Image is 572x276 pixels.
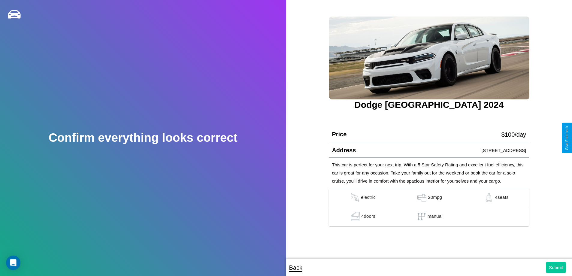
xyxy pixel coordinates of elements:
p: electric [361,193,376,202]
table: simple table [329,188,529,226]
p: This car is perfect for your next trip. With a 5 Star Safety Rating and excellent fuel efficiency... [332,161,526,185]
div: Give Feedback [565,126,569,150]
h4: Price [332,131,347,138]
h3: Dodge [GEOGRAPHIC_DATA] 2024 [329,100,529,110]
h4: Address [332,147,356,154]
div: Open Intercom Messenger [6,256,20,270]
p: 20 mpg [428,193,442,202]
img: gas [349,193,361,202]
button: Submit [546,262,566,273]
p: 4 seats [495,193,508,202]
p: $ 100 /day [501,129,526,140]
img: gas [483,193,495,202]
p: 4 doors [361,212,375,221]
img: gas [349,212,361,221]
img: gas [416,193,428,202]
p: manual [428,212,443,221]
h2: Confirm everything looks correct [49,131,238,144]
p: Back [289,262,302,273]
p: [STREET_ADDRESS] [482,146,526,154]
